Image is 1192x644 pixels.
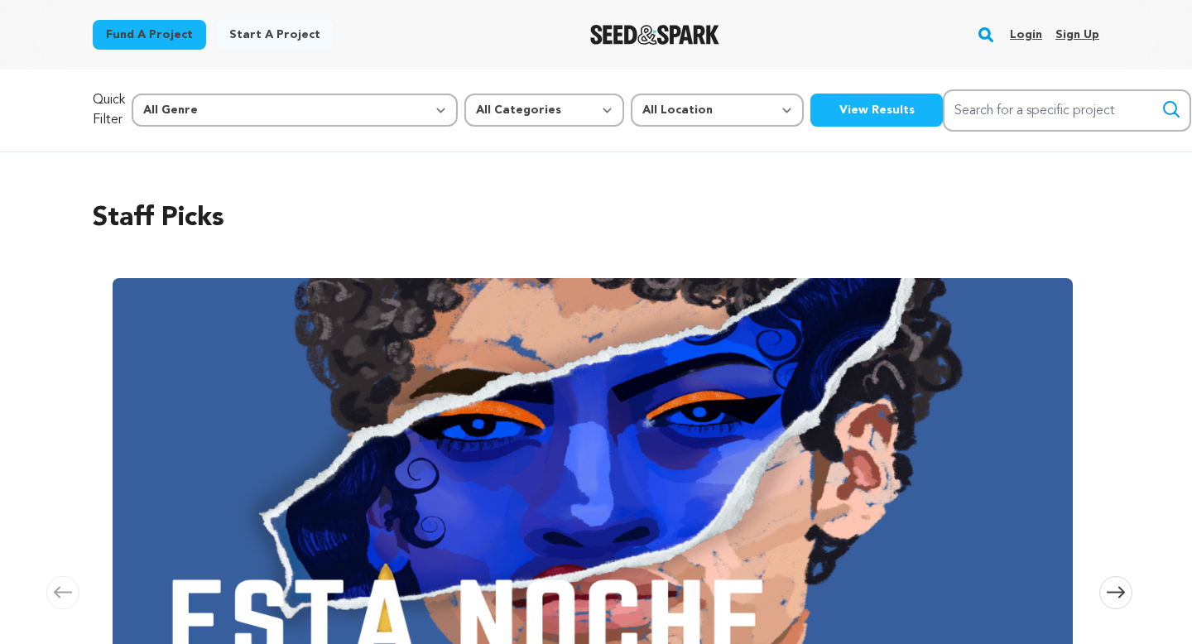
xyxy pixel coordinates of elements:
[1010,22,1042,48] a: Login
[943,89,1191,132] input: Search for a specific project
[93,199,1099,238] h2: Staff Picks
[810,94,943,127] button: View Results
[590,25,720,45] a: Seed&Spark Homepage
[93,20,206,50] a: Fund a project
[590,25,720,45] img: Seed&Spark Logo Dark Mode
[216,20,334,50] a: Start a project
[1055,22,1099,48] a: Sign up
[93,90,125,130] p: Quick Filter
